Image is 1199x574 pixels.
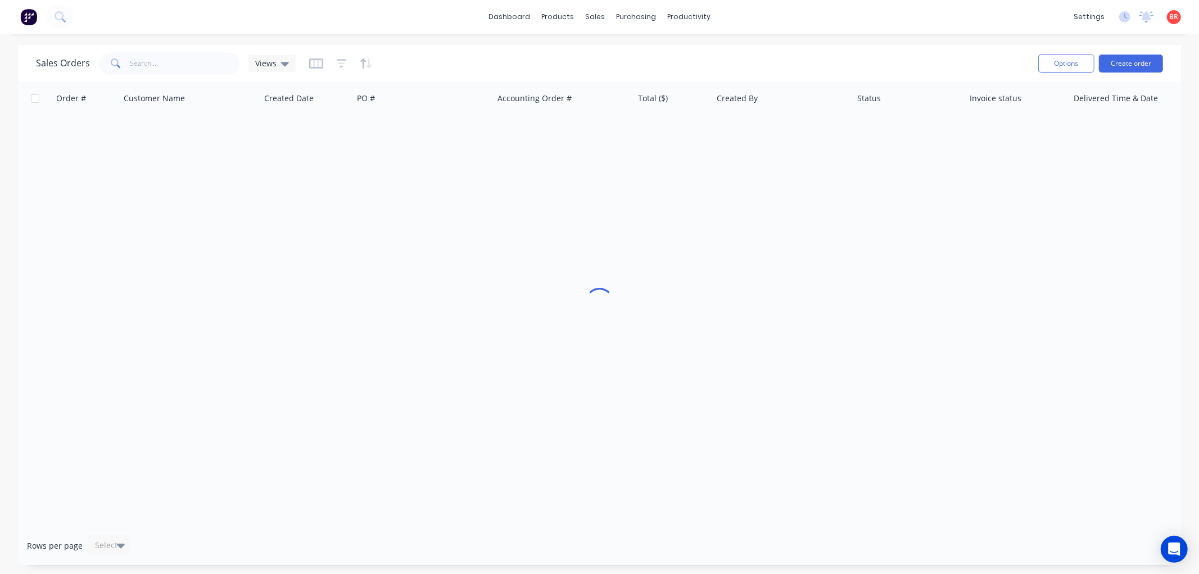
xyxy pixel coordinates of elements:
[662,8,716,25] div: productivity
[610,8,662,25] div: purchasing
[1161,536,1188,563] div: Open Intercom Messenger
[357,93,375,104] div: PO #
[130,52,240,75] input: Search...
[497,93,572,104] div: Accounting Order #
[20,8,37,25] img: Factory
[124,93,185,104] div: Customer Name
[36,58,90,69] h1: Sales Orders
[483,8,536,25] a: dashboard
[536,8,580,25] div: products
[56,93,86,104] div: Order #
[638,93,668,104] div: Total ($)
[970,93,1021,104] div: Invoice status
[1170,12,1179,22] span: BR
[717,93,758,104] div: Created By
[95,540,124,551] div: Select...
[857,93,881,104] div: Status
[255,57,277,69] span: Views
[1074,93,1158,104] div: Delivered Time & Date
[264,93,314,104] div: Created Date
[580,8,610,25] div: sales
[1099,55,1163,73] button: Create order
[1038,55,1094,73] button: Options
[27,540,83,552] span: Rows per page
[1068,8,1110,25] div: settings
